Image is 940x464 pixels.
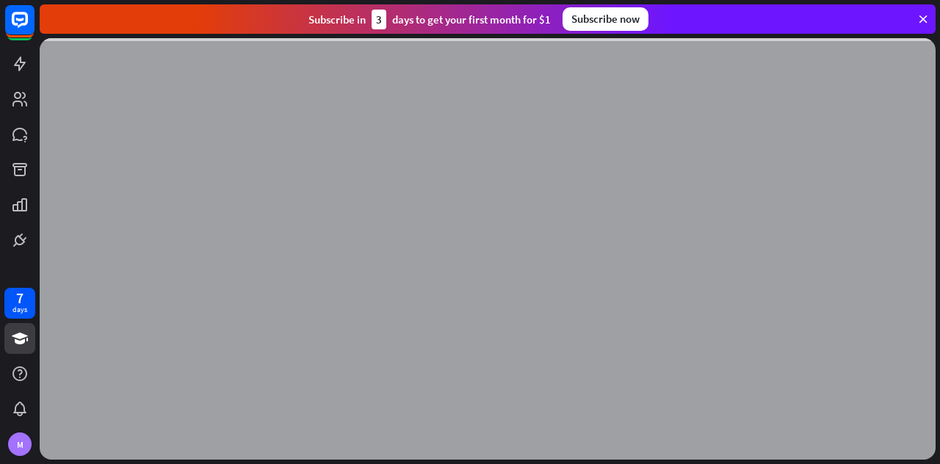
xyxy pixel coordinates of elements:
div: Subscribe in days to get your first month for $1 [308,10,551,29]
div: days [12,305,27,315]
a: 7 days [4,288,35,319]
div: Subscribe now [563,7,648,31]
div: 7 [16,291,23,305]
div: 3 [372,10,386,29]
div: M [8,432,32,456]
